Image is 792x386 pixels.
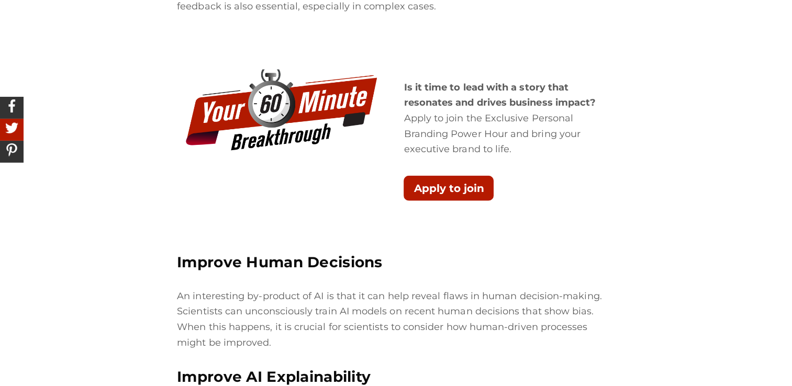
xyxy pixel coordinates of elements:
button: Apply to join [404,176,494,201]
h4: Improve Human Decisions [177,252,615,273]
img: personal branding power hour timer icon [177,70,388,159]
a: Apply to join [404,182,494,194]
span: An interesting by-product of AI is that it can help reveal flaws in human decision-making. Scient... [177,290,601,348]
img: Share On Pinterest [3,141,21,159]
p: Apply to join the Exclusive Personal Branding Power Hour and bring your executive brand to life. [404,80,615,157]
img: Share On Twitter [3,119,21,137]
img: Share On Facebook [3,97,21,115]
b: Is it time to lead with a story that resonates and drives business impact? [404,82,596,109]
